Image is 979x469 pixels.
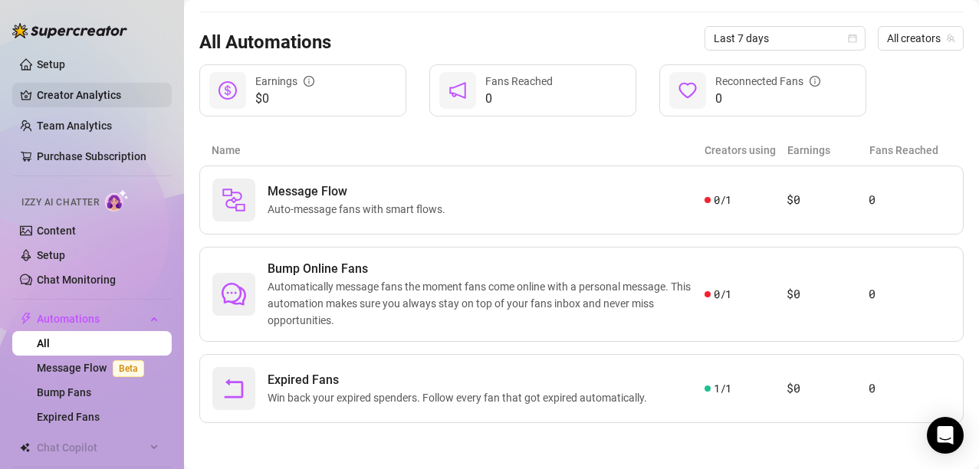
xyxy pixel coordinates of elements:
span: comment [222,282,246,307]
article: $0 [787,191,869,209]
span: All creators [887,27,954,50]
span: 0 [715,90,820,108]
span: Automations [37,307,146,331]
a: Purchase Subscription [37,150,146,162]
span: 1 / 1 [714,380,731,397]
article: Creators using [705,142,787,159]
h3: All Automations [199,31,331,55]
span: 0 / 1 [714,192,731,208]
article: 0 [869,285,951,303]
a: All [37,337,50,349]
span: 0 / 1 [714,286,731,303]
span: $0 [255,90,314,108]
span: info-circle [304,76,314,87]
img: Chat Copilot [20,442,30,453]
span: rollback [222,376,246,401]
span: heart [678,81,697,100]
span: Chat Copilot [37,435,146,460]
article: Fans Reached [869,142,951,159]
div: Earnings [255,73,314,90]
a: Chat Monitoring [37,274,116,286]
a: Team Analytics [37,120,112,132]
span: Beta [113,360,144,377]
span: Auto-message fans with smart flows. [268,201,452,218]
span: Expired Fans [268,371,653,389]
span: calendar [848,34,857,43]
img: svg%3e [222,188,246,212]
a: Expired Fans [37,411,100,423]
span: dollar [218,81,237,100]
article: 0 [869,379,951,398]
a: Content [37,225,76,237]
span: Bump Online Fans [268,260,705,278]
span: info-circle [810,76,820,87]
span: Last 7 days [714,27,856,50]
span: Win back your expired spenders. Follow every fan that got expired automatically. [268,389,653,406]
a: Setup [37,249,65,261]
span: Message Flow [268,182,452,201]
span: Izzy AI Chatter [21,195,99,210]
article: Name [212,142,705,159]
article: $0 [787,379,869,398]
a: Bump Fans [37,386,91,398]
article: 0 [869,191,951,209]
div: Reconnected Fans [715,73,820,90]
img: AI Chatter [105,189,129,212]
span: 0 [485,90,553,108]
a: Message FlowBeta [37,362,150,374]
span: thunderbolt [20,313,32,325]
article: Earnings [787,142,869,159]
span: team [946,34,955,43]
span: Automatically message fans the moment fans come online with a personal message. This automation m... [268,278,705,329]
a: Setup [37,58,65,71]
a: Creator Analytics [37,83,159,107]
span: notification [448,81,467,100]
article: $0 [787,285,869,303]
div: Open Intercom Messenger [927,417,964,454]
img: logo-BBDzfeDw.svg [12,23,127,38]
span: Fans Reached [485,75,553,87]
